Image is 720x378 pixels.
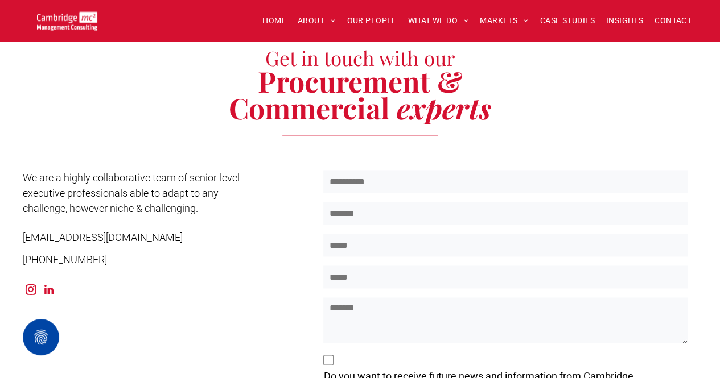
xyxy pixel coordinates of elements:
a: OUR PEOPLE [341,12,402,30]
img: Go to Homepage [37,11,97,30]
a: MARKETS [474,12,534,30]
p: [PHONE_NUMBER] [23,252,270,267]
a: HOME [257,12,292,30]
div: [EMAIL_ADDRESS][DOMAIN_NAME] [23,229,270,246]
span: experts [397,89,491,127]
a: ABOUT [292,12,342,30]
span: Get in touch with our [265,44,455,71]
span: Procurement & Commercial [229,62,463,127]
a: CASE STUDIES [534,12,600,30]
a: INSIGHTS [600,12,649,30]
p: We are a highly collaborative team of senior-level executive professionals able to adapt to any c... [23,170,258,216]
a: WHAT WE DO [402,12,475,30]
a: CONTACT [649,12,697,30]
a: instagram [23,282,39,301]
input: Do you want to receive future news and information from Cambridge Management Consulting? [323,355,334,365]
a: linkedin [41,282,57,301]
